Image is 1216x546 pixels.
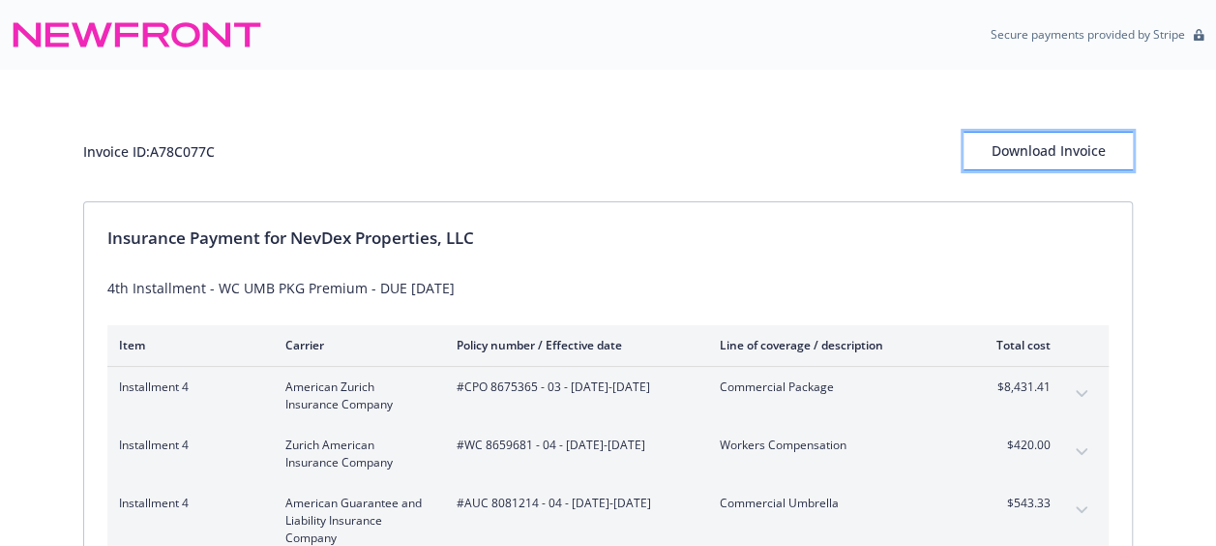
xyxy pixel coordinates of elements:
div: Installment 4Zurich American Insurance Company#WC 8659681 - 04 - [DATE]-[DATE]Workers Compensatio... [107,425,1109,483]
div: Download Invoice [964,133,1133,169]
span: #WC 8659681 - 04 - [DATE]-[DATE] [457,437,689,454]
div: Total cost [978,337,1051,353]
p: Secure payments provided by Stripe [991,26,1185,43]
span: Commercial Package [720,379,947,396]
button: expand content [1066,495,1097,526]
button: Download Invoice [964,132,1133,170]
span: #AUC 8081214 - 04 - [DATE]-[DATE] [457,495,689,512]
span: $420.00 [978,437,1051,454]
div: Installment 4American Zurich Insurance Company#CPO 8675365 - 03 - [DATE]-[DATE]Commercial Package... [107,367,1109,425]
button: expand content [1066,379,1097,409]
span: Installment 4 [119,379,254,396]
div: Invoice ID: A78C077C [83,141,215,162]
span: Workers Compensation [720,437,947,454]
button: expand content [1066,437,1097,468]
span: $8,431.41 [978,379,1051,396]
span: American Zurich Insurance Company [285,379,426,413]
span: Commercial Umbrella [720,495,947,512]
span: Zurich American Insurance Company [285,437,426,471]
div: Policy number / Effective date [457,337,689,353]
div: Insurance Payment for NevDex Properties, LLC [107,226,1109,251]
span: Installment 4 [119,437,254,454]
div: 4th Installment - WC UMB PKG Premium - DUE [DATE] [107,278,1109,298]
div: Item [119,337,254,353]
span: $543.33 [978,495,1051,512]
span: Installment 4 [119,495,254,512]
div: Line of coverage / description [720,337,947,353]
div: Carrier [285,337,426,353]
span: #CPO 8675365 - 03 - [DATE]-[DATE] [457,379,689,396]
